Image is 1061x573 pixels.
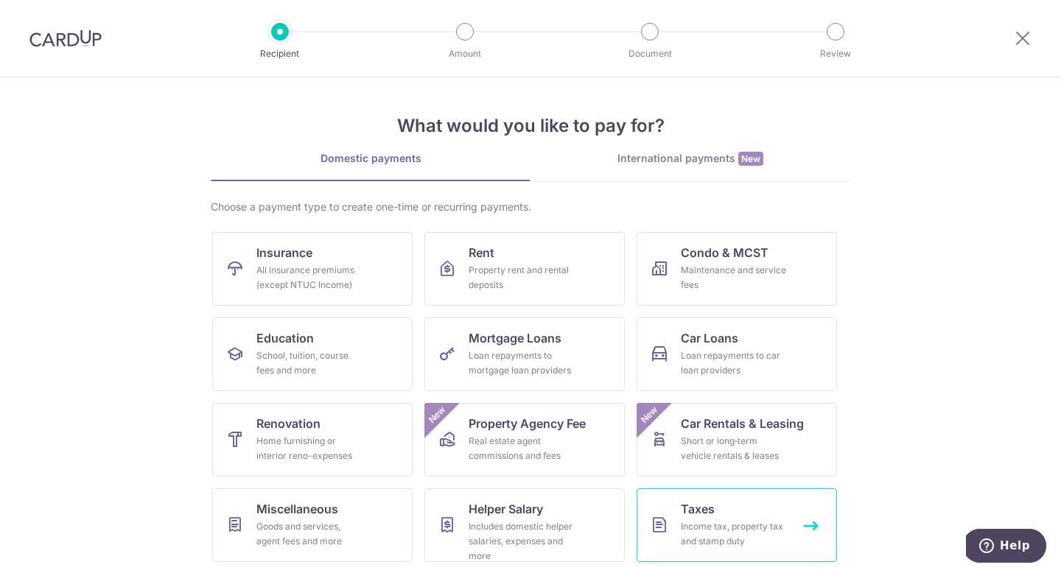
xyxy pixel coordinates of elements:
[681,348,787,378] div: Loan repayments to car loan providers
[469,263,575,292] div: Property rent and rental deposits
[212,403,413,477] a: RenovationHome furnishing or interior reno-expenses
[681,329,738,347] span: Car Loans
[212,488,413,562] a: MiscellaneousGoods and services, agent fees and more
[256,244,312,261] span: Insurance
[34,10,64,24] span: Help
[256,434,363,463] div: Home furnishing or interior reno-expenses
[681,263,787,292] div: Maintenance and service fees
[681,500,715,518] span: Taxes
[738,152,763,166] span: New
[211,200,850,214] div: Choose a payment type to create one-time or recurring payments.
[424,403,625,477] a: Property Agency FeeReal estate agent commissions and feesNew
[469,348,575,378] div: Loan repayments to mortgage loan providers
[681,519,787,549] div: Income tax, property tax and stamp duty
[637,317,837,391] a: Car LoansLoan repayments to car loan providers
[637,232,837,306] a: Condo & MCSTMaintenance and service fees
[256,263,363,292] div: All insurance premiums (except NTUC Income)
[256,415,321,432] span: Renovation
[469,329,561,347] span: Mortgage Loans
[637,403,837,477] a: Car Rentals & LeasingShort or long‑term vehicle rentals & leasesNew
[212,317,413,391] a: EducationSchool, tuition, course fees and more
[681,434,787,463] div: Short or long‑term vehicle rentals & leases
[424,232,625,306] a: RentProperty rent and rental deposits
[681,415,804,432] span: Car Rentals & Leasing
[424,317,625,391] a: Mortgage LoansLoan repayments to mortgage loan providers
[256,348,363,378] div: School, tuition, course fees and more
[212,232,413,306] a: InsuranceAll insurance premiums (except NTUC Income)
[469,244,494,261] span: Rent
[225,46,335,61] p: Recipient
[637,403,662,427] span: New
[410,46,519,61] p: Amount
[211,151,530,166] div: Domestic payments
[530,151,850,166] div: International payments
[469,500,543,518] span: Helper Salary
[469,519,575,563] div: Includes domestic helper salaries, expenses and more
[256,329,314,347] span: Education
[781,46,890,61] p: Review
[29,29,102,47] img: CardUp
[256,500,338,518] span: Miscellaneous
[469,434,575,463] div: Real estate agent commissions and fees
[966,529,1046,566] iframe: Opens a widget where you can find more information
[681,244,768,261] span: Condo & MCST
[637,488,837,562] a: TaxesIncome tax, property tax and stamp duty
[469,415,586,432] span: Property Agency Fee
[424,488,625,562] a: Helper SalaryIncludes domestic helper salaries, expenses and more
[425,403,449,427] span: New
[256,519,363,549] div: Goods and services, agent fees and more
[211,113,850,139] h4: What would you like to pay for?
[595,46,704,61] p: Document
